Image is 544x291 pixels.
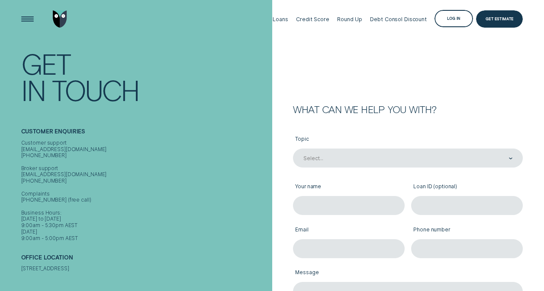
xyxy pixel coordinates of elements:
h2: Office Location [21,254,269,266]
div: Loans [273,16,288,22]
h2: What can we help you with? [293,105,523,114]
div: In [21,77,45,104]
label: Your name [293,179,405,196]
button: Log in [435,10,473,27]
label: Email [293,221,405,239]
div: Customer support [EMAIL_ADDRESS][DOMAIN_NAME] [PHONE_NUMBER] Broker support [EMAIL_ADDRESS][DOMAI... [21,140,269,242]
label: Message [293,265,523,282]
div: Round Up [337,16,362,22]
h1: Get In Touch [21,51,269,104]
div: Touch [52,77,139,104]
div: [STREET_ADDRESS] [21,266,269,272]
label: Loan ID (optional) [411,179,523,196]
a: Get Estimate [476,10,523,28]
label: Phone number [411,221,523,239]
h2: Customer Enquiries [21,128,269,139]
button: Open Menu [19,10,36,28]
div: Debt Consol Discount [370,16,427,22]
label: Topic [293,131,523,149]
div: Credit Score [296,16,329,22]
img: Wisr [53,10,67,28]
div: Get [21,51,70,77]
div: Select... [303,155,323,161]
